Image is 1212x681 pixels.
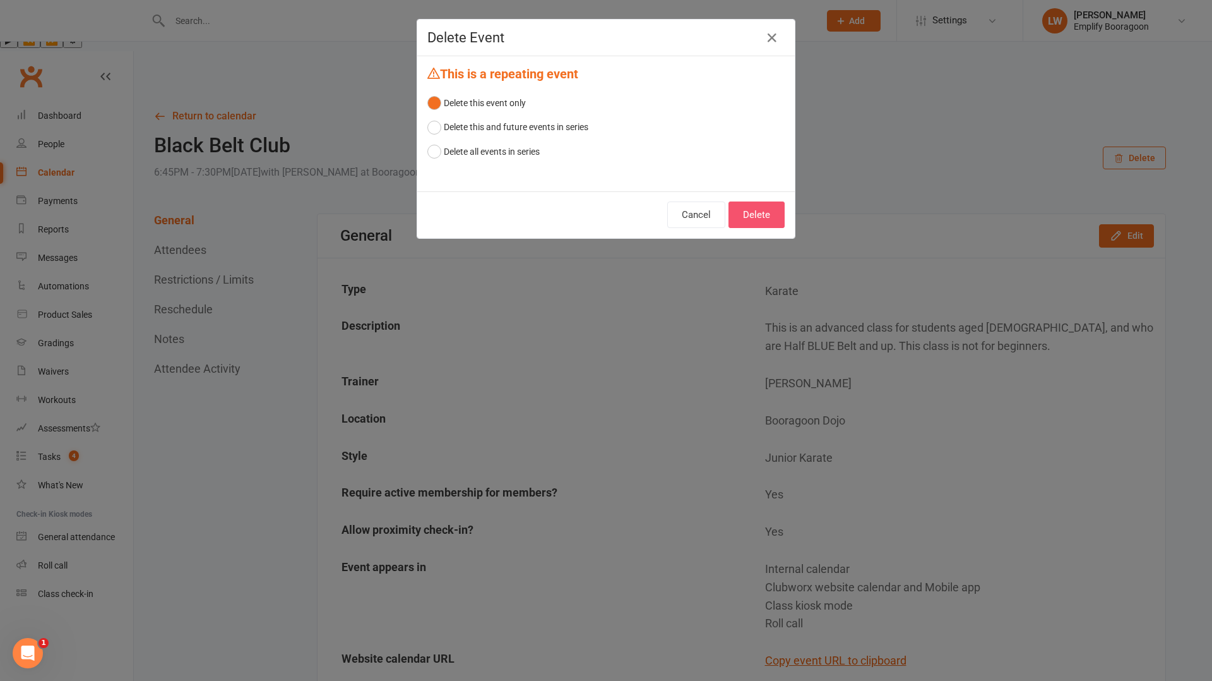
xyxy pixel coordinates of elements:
button: Cancel [667,202,725,228]
button: Delete this and future events in series [427,115,588,139]
iframe: Intercom live chat [13,638,43,668]
h4: Delete Event [427,30,785,45]
button: Close [762,28,782,48]
button: Delete all events in series [427,140,540,164]
button: Delete this event only [427,91,526,115]
span: 1 [39,638,49,648]
h4: This is a repeating event [427,66,785,81]
button: Delete [728,202,785,228]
